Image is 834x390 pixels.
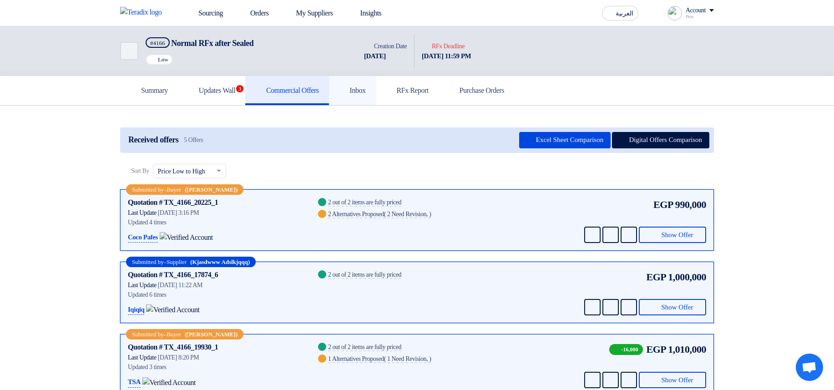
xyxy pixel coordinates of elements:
button: Digital Offers Comparison [612,132,709,148]
span: Price Low to High [158,167,205,176]
div: 2 out of 2 items are fully priced [328,272,401,279]
div: Creation Date [364,41,407,51]
a: Updates Wall3 [178,76,245,105]
p: Coco Pafes [128,232,158,243]
span: Submitted by [132,259,164,265]
div: 2 out of 2 items are fully priced [328,344,401,351]
div: #4166 [150,40,165,46]
span: Show Offer [661,232,693,238]
span: Submitted by [132,331,164,337]
button: Show Offer [639,299,706,315]
p: TSA [128,377,141,388]
span: 5 Offers [184,137,203,144]
div: Quotation # TX_4166_17874_6 [128,269,218,280]
h5: Updates Wall [188,86,235,95]
b: ([PERSON_NAME]) [185,187,238,192]
span: Received offers [128,135,178,145]
span: 2 Need Revision, [387,211,428,218]
img: Teradix logo [120,7,167,18]
button: العربية [602,6,638,20]
p: Iqiqiq [128,304,144,315]
span: Buyer [167,187,181,192]
span: ) [429,211,431,218]
span: Buyer [167,331,181,337]
b: ([PERSON_NAME]) [185,331,238,337]
div: – [126,257,256,267]
a: Summary [120,76,178,105]
div: Updated 3 times [128,362,305,372]
a: Commercial Offers [245,76,329,105]
span: 1 Need Revision, [387,355,428,362]
button: Show Offer [639,227,706,243]
span: 990,000 [675,197,706,212]
div: – [126,329,243,339]
button: Excel Sheet Comparison [519,132,611,148]
div: – [126,184,243,195]
a: Orders [230,3,276,23]
h5: Commercial Offers [255,86,319,95]
div: Proc [686,14,714,19]
h5: RFx Report [386,86,429,95]
span: ( [384,355,386,362]
a: Inbox [329,76,376,105]
a: Sourcing [178,3,230,23]
div: Updated 6 times [128,290,305,299]
a: RFx Report [376,76,439,105]
span: 3 [236,85,243,92]
span: [DATE] 11:22 AM [158,282,202,289]
button: Show Offer [639,372,706,388]
span: Show Offer [661,377,693,384]
div: 2 out of 2 items are fully priced [328,199,401,207]
img: Verified Account [160,232,213,243]
img: Verified Account [142,377,196,388]
div: Quotation # TX_4166_19930_1 [128,342,218,353]
span: Low [158,56,168,63]
span: Last Update [128,209,157,216]
a: Insights [340,3,389,23]
span: Show Offer [661,304,693,311]
span: [DATE] 8:20 PM [158,354,199,361]
span: [DATE] 3:16 PM [158,209,199,216]
h5: Summary [130,86,168,95]
span: Submitted by [132,187,164,192]
span: Supplier [167,259,187,265]
span: العربية [616,10,633,17]
div: Quotation # TX_4166_20225_1 [128,197,218,208]
img: profile_test.png [667,6,682,20]
span: Last Update [128,282,157,289]
div: 1 Alternatives Proposed [328,356,431,363]
a: My Suppliers [276,3,340,23]
span: ( [384,211,386,218]
h5: Normal RFx after Sealed [146,37,253,49]
div: Account [686,7,706,15]
span: EGP [647,269,667,284]
span: Sort By [131,166,149,176]
span: 1,010,000 [668,342,706,357]
div: [DATE] 11:59 PM [422,51,471,61]
a: Purchase Orders [439,76,514,105]
div: [DATE] [364,51,407,61]
span: Last Update [128,354,157,361]
a: Open chat [796,354,823,381]
div: RFx Deadline [422,41,471,51]
span: 1,000,000 [668,269,706,284]
span: ) [429,355,431,362]
span: -16,000 [609,344,643,355]
span: Normal RFx after Sealed [171,39,253,48]
b: (Kjasdwww Adslkjqqq) [190,259,250,265]
div: 2 Alternatives Proposed [328,211,431,218]
span: EGP [653,197,673,212]
div: Updated 4 times [128,218,305,227]
h5: Purchase Orders [449,86,504,95]
span: EGP [647,342,667,357]
img: Verified Account [146,304,199,315]
h5: Inbox [339,86,366,95]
